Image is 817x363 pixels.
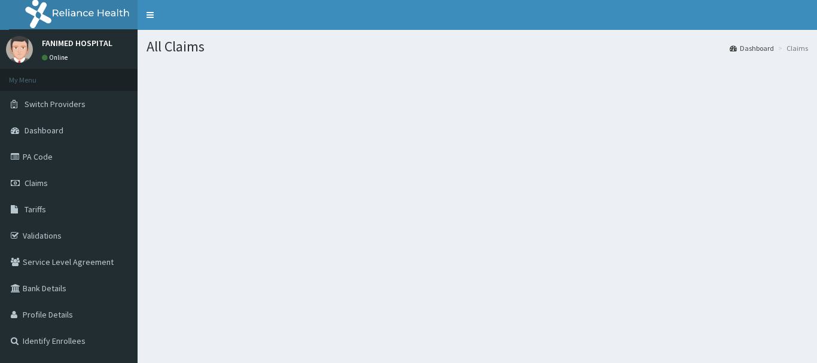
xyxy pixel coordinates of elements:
[42,53,71,62] a: Online
[25,125,63,136] span: Dashboard
[147,39,808,54] h1: All Claims
[42,39,112,47] p: FANIMED HOSPITAL
[25,204,46,215] span: Tariffs
[775,43,808,53] li: Claims
[25,178,48,188] span: Claims
[25,99,86,109] span: Switch Providers
[6,36,33,63] img: User Image
[730,43,774,53] a: Dashboard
